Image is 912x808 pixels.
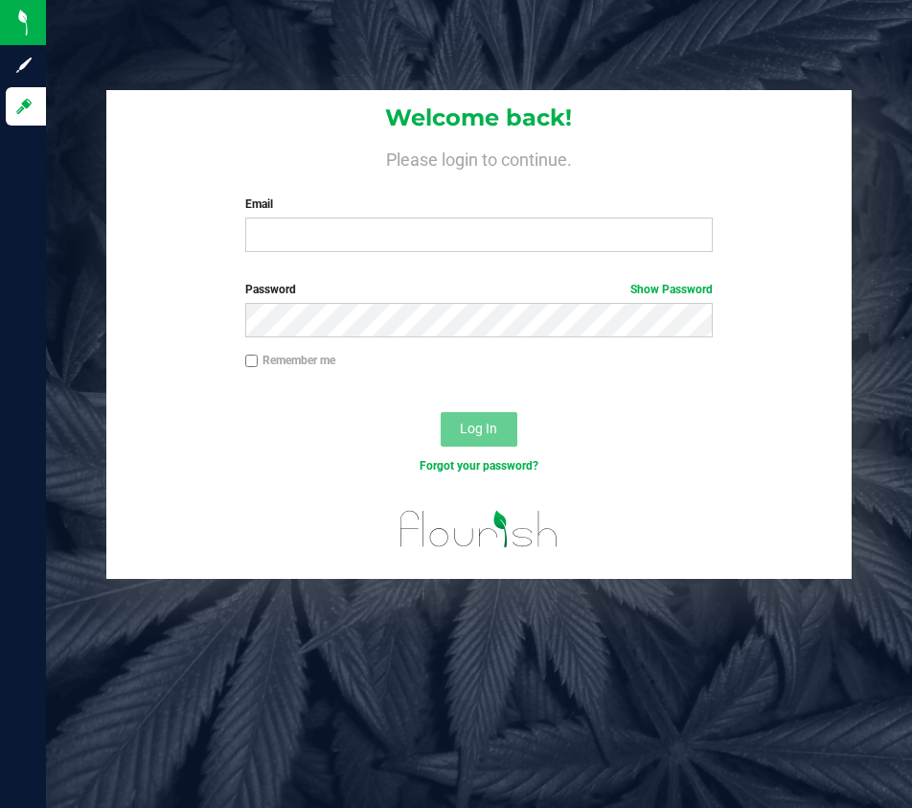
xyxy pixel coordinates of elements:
span: Log In [460,421,497,436]
label: Email [245,196,714,213]
button: Log In [441,412,517,447]
input: Remember me [245,355,259,368]
a: Show Password [630,283,713,296]
span: Password [245,283,296,296]
h4: Please login to continue. [106,146,852,169]
inline-svg: Log in [14,97,34,116]
h1: Welcome back! [106,105,852,130]
label: Remember me [245,352,335,369]
inline-svg: Sign up [14,56,34,75]
img: flourish_logo.svg [386,495,573,564]
a: Forgot your password? [420,459,538,473]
